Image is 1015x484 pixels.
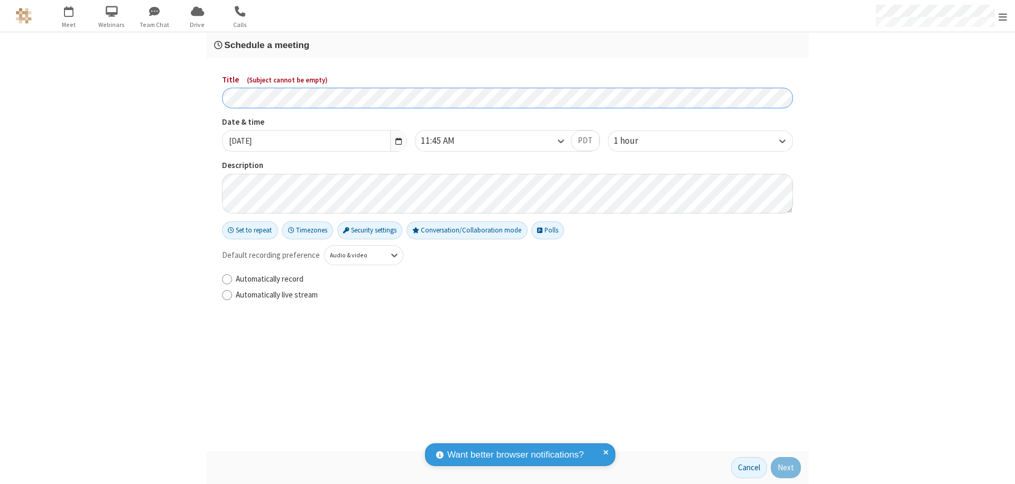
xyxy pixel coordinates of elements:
button: Security settings [337,221,403,239]
label: Date & time [222,116,407,128]
span: Calls [220,20,260,30]
div: 1 hour [614,134,656,148]
label: Automatically live stream [236,289,793,301]
button: PDT [571,131,599,152]
span: Drive [178,20,217,30]
button: Timezones [282,221,333,239]
img: QA Selenium DO NOT DELETE OR CHANGE [16,8,32,24]
iframe: Chat [989,457,1007,477]
span: Want better browser notifications? [447,448,584,462]
label: Title [222,74,793,86]
button: Polls [531,221,564,239]
button: Set to repeat [222,221,278,239]
label: Description [222,160,793,172]
span: ( Subject cannot be empty ) [247,76,328,85]
span: Webinars [92,20,132,30]
button: Next [771,457,801,478]
label: Automatically record [236,273,793,285]
span: Team Chat [135,20,174,30]
button: Cancel [731,457,767,478]
span: Schedule a meeting [224,40,309,50]
button: Conversation/Collaboration mode [407,221,528,239]
span: Meet [49,20,89,30]
div: Audio & video [330,250,380,260]
div: 11:45 AM [421,134,473,148]
span: Default recording preference [222,249,320,262]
